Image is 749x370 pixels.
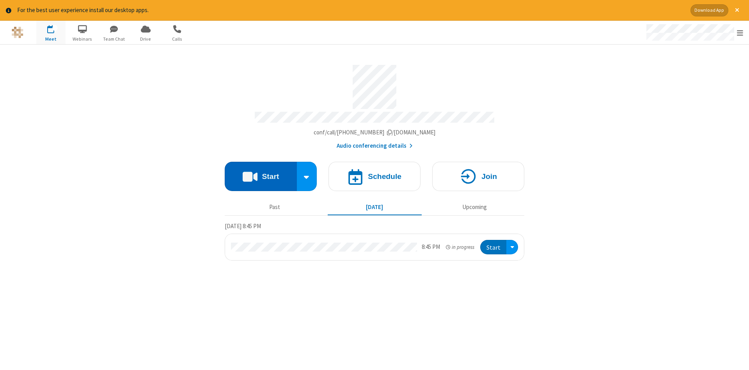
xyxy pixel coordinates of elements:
[731,4,743,16] button: Close alert
[68,36,97,43] span: Webinars
[53,25,58,31] div: 1
[225,162,297,191] button: Start
[480,240,506,254] button: Start
[225,222,261,230] span: [DATE] 8:45 PM
[99,36,129,43] span: Team Chat
[36,36,66,43] span: Meet
[297,162,317,191] div: Start conference options
[12,27,23,38] img: QA Selenium DO NOT DELETE OR CHANGE
[690,4,728,16] button: Download App
[337,141,413,150] button: Audio conferencing details
[228,200,322,215] button: Past
[314,128,436,137] button: Copy my meeting room linkCopy my meeting room link
[17,6,685,15] div: For the best user experience install our desktop apps.
[225,222,524,261] section: Today's Meetings
[506,240,518,254] div: Open menu
[328,162,421,191] button: Schedule
[368,173,401,180] h4: Schedule
[422,243,440,252] div: 8:45 PM
[314,129,436,136] span: Copy my meeting room link
[163,36,192,43] span: Calls
[131,36,160,43] span: Drive
[262,173,279,180] h4: Start
[225,59,524,150] section: Account details
[446,243,474,251] em: in progress
[328,200,422,215] button: [DATE]
[3,21,32,44] button: Logo
[428,200,522,215] button: Upcoming
[432,162,524,191] button: Join
[481,173,497,180] h4: Join
[639,21,749,44] div: Open menu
